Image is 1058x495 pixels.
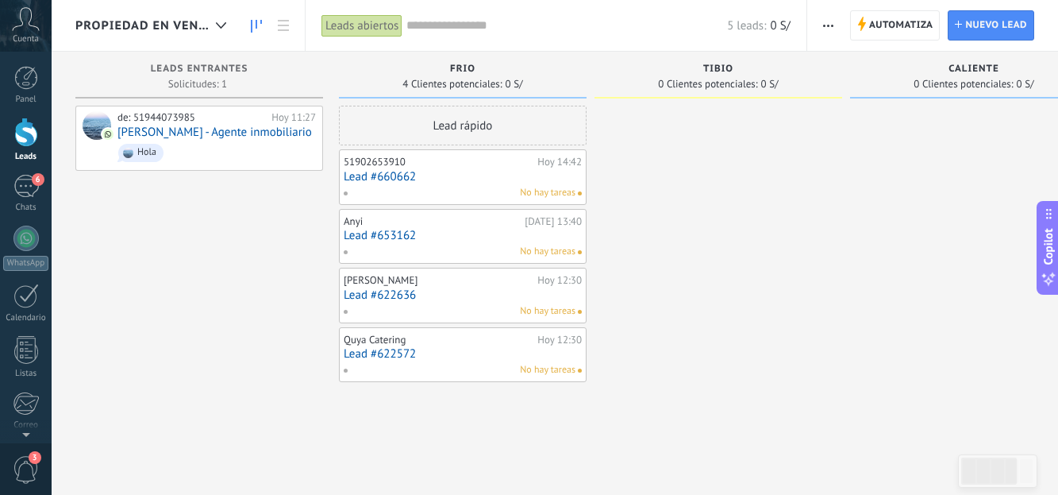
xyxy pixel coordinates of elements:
[506,79,523,89] span: 0 S/
[117,126,312,139] a: [PERSON_NAME] - Agente inmobiliario
[339,106,587,145] div: Lead rápido
[948,64,998,75] span: CALIENTE
[29,451,41,464] span: 3
[525,215,582,228] div: [DATE] 13:40
[658,79,757,89] span: 0 Clientes potenciales:
[75,18,210,33] span: Propiedad en venta
[520,245,575,259] span: No hay tareas
[344,288,582,302] a: Lead #622636
[137,147,156,158] div: Hola
[520,363,575,377] span: No hay tareas
[578,250,582,254] span: No hay nada asignado
[578,369,582,373] span: No hay nada asignado
[13,34,39,44] span: Cuenta
[948,10,1034,41] a: Nuevo lead
[1041,228,1056,265] span: Copilot
[102,129,113,140] img: com.amocrm.amocrmwa.svg
[450,64,475,75] span: FRio
[3,203,49,213] div: Chats
[344,347,582,361] a: Lead #622572
[344,170,582,184] a: Lead #660662
[520,186,575,200] span: No hay tareas
[270,10,297,41] a: Lista
[578,310,582,314] span: No hay nada asignado
[1017,79,1034,89] span: 0 S/
[3,95,49,105] div: Panel
[3,152,49,162] div: Leads
[168,79,227,89] span: Solicitudes: 1
[32,173,44,186] span: 6
[537,274,582,287] div: Hoy 12:30
[602,64,834,77] div: Tibio
[344,274,533,287] div: [PERSON_NAME]
[344,334,533,346] div: Quya Catering
[344,229,582,242] a: Lead #653162
[3,313,49,323] div: Calendario
[727,18,766,33] span: 5 leads:
[578,191,582,195] span: No hay nada asignado
[537,156,582,168] div: Hoy 14:42
[3,256,48,271] div: WhatsApp
[344,215,521,228] div: Anyi
[402,79,502,89] span: 4 Clientes potenciales:
[869,11,933,40] span: Automatiza
[243,10,270,41] a: Leads
[83,64,315,77] div: Leads Entrantes
[83,111,111,140] div: Fernando Casani - Agente inmobiliario
[321,14,402,37] div: Leads abiertos
[344,156,533,168] div: 51902653910
[271,111,316,124] div: Hoy 11:27
[117,111,266,124] div: de: 51944073985
[850,10,941,41] a: Automatiza
[520,304,575,319] span: No hay tareas
[703,64,733,75] span: Tibio
[347,64,579,77] div: FRio
[3,369,49,379] div: Listas
[965,11,1027,40] span: Nuevo lead
[914,79,1013,89] span: 0 Clientes potenciales:
[817,10,840,41] button: Más
[770,18,790,33] span: 0 S/
[537,334,582,346] div: Hoy 12:30
[761,79,779,89] span: 0 S/
[151,64,248,75] span: Leads Entrantes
